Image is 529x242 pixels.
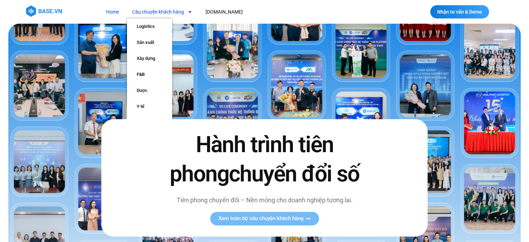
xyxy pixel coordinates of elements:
h2: Hành trình tiên phong [155,131,374,188]
p: Tiên phong chuyển đổi – Nền móng cho doanh nghiệp tương lai. [155,195,374,205]
a: Nhận tư vấn & Demo [430,5,489,18]
a: Giáo dục [127,115,172,131]
span: chuyển đổi số [229,161,359,187]
a: Home [101,6,124,18]
nav: Menu [101,6,370,18]
a: Logistics [127,18,172,34]
a: Câu chuyện khách hàng [127,6,198,18]
ul: Câu chuyện khách hàng [127,18,172,131]
a: Xây dựng [127,50,172,67]
a: Sản xuất [127,34,172,50]
a: Y tế [127,99,172,115]
a: Dược [127,83,172,99]
a: [DOMAIN_NAME] [200,6,248,18]
span: Nhận tư vấn & Demo [437,9,482,14]
span: Xem toàn bộ câu chuyện khách hàng [218,216,304,221]
a: Xem toàn bộ câu chuyện khách hàng [210,212,319,225]
a: F&B [127,67,172,83]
